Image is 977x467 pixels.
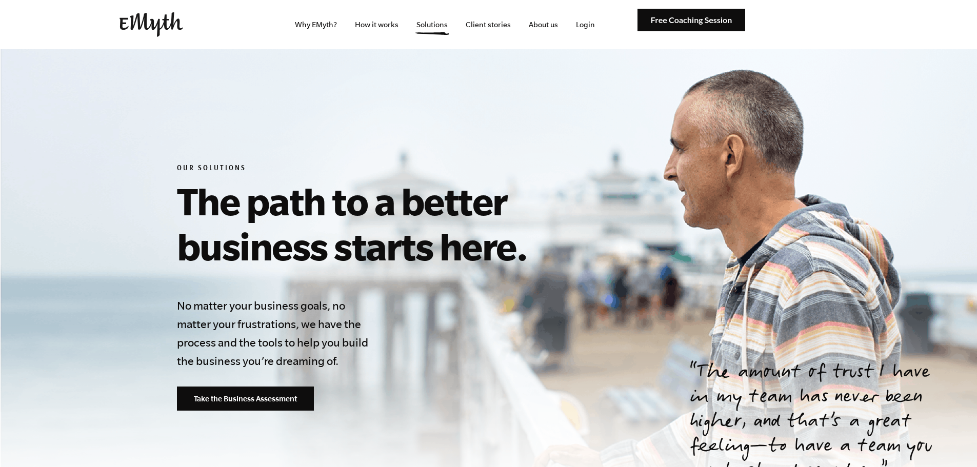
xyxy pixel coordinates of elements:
[177,296,374,370] h4: No matter your business goals, no matter your frustrations, we have the process and the tools to ...
[177,178,645,269] h1: The path to a better business starts here.
[177,387,314,411] a: Take the Business Assessment
[119,12,183,37] img: EMyth
[637,9,745,32] img: Free Coaching Session
[926,418,977,467] iframe: Chat Widget
[750,13,858,36] iframe: Embedded CTA
[177,164,645,174] h6: Our Solutions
